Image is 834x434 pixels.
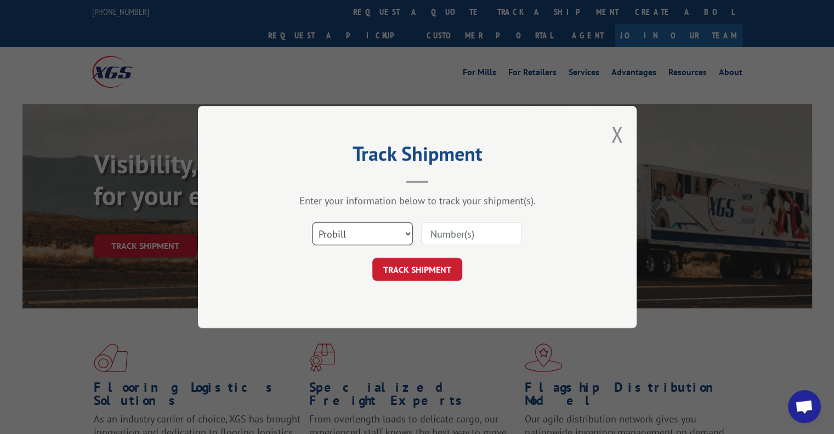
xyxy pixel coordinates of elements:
h2: Track Shipment [253,146,582,167]
button: Close modal [611,120,623,149]
input: Number(s) [421,222,522,245]
div: Enter your information below to track your shipment(s). [253,194,582,207]
button: TRACK SHIPMENT [372,258,462,281]
div: Open chat [788,390,821,423]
